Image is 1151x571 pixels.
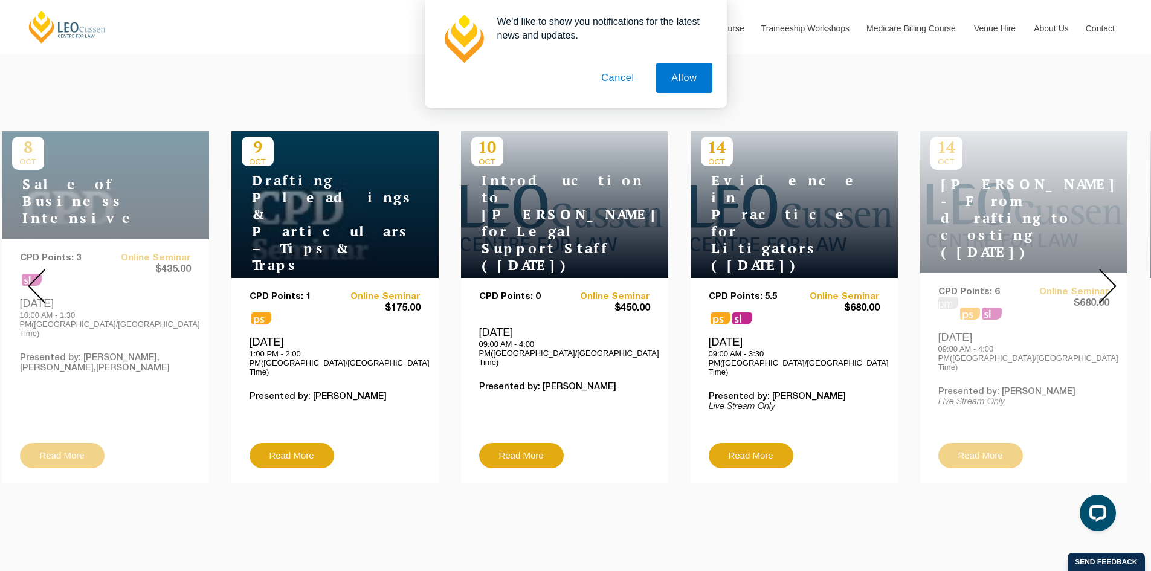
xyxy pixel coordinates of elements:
[701,157,733,166] span: OCT
[479,326,650,367] div: [DATE]
[564,302,650,315] span: $450.00
[28,269,45,303] img: Prev
[250,443,334,468] a: Read More
[709,443,793,468] a: Read More
[242,172,393,274] h4: Drafting Pleadings & Particulars – Tips & Traps
[479,443,564,468] a: Read More
[250,349,421,376] p: 1:00 PM - 2:00 PM([GEOGRAPHIC_DATA]/[GEOGRAPHIC_DATA] Time)
[709,392,880,402] p: Presented by: [PERSON_NAME]
[701,137,733,157] p: 14
[250,392,421,402] p: Presented by: [PERSON_NAME]
[250,335,421,376] div: [DATE]
[479,340,650,367] p: 09:00 AM - 4:00 PM([GEOGRAPHIC_DATA]/[GEOGRAPHIC_DATA] Time)
[335,302,421,315] span: $175.00
[471,137,503,157] p: 10
[1070,490,1121,541] iframe: LiveChat chat widget
[709,335,880,376] div: [DATE]
[439,15,488,63] img: notification icon
[335,292,421,302] a: Online Seminar
[251,312,271,324] span: ps
[479,382,650,392] p: Presented by: [PERSON_NAME]
[586,63,650,93] button: Cancel
[711,312,730,324] span: ps
[242,157,274,166] span: OCT
[242,137,274,157] p: 9
[564,292,650,302] a: Online Seminar
[656,63,712,93] button: Allow
[709,402,880,412] p: Live Stream Only
[709,292,795,302] p: CPD Points: 5.5
[732,312,752,324] span: sl
[794,292,880,302] a: Online Seminar
[471,157,503,166] span: OCT
[709,349,880,376] p: 09:00 AM - 3:30 PM([GEOGRAPHIC_DATA]/[GEOGRAPHIC_DATA] Time)
[471,172,622,274] h4: Introduction to [PERSON_NAME] for Legal Support Staff ([DATE])
[479,292,565,302] p: CPD Points: 0
[488,15,712,42] div: We'd like to show you notifications for the latest news and updates.
[1099,269,1117,303] img: Next
[701,172,852,274] h4: Evidence in Practice for Litigators ([DATE])
[250,292,335,302] p: CPD Points: 1
[794,302,880,315] span: $680.00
